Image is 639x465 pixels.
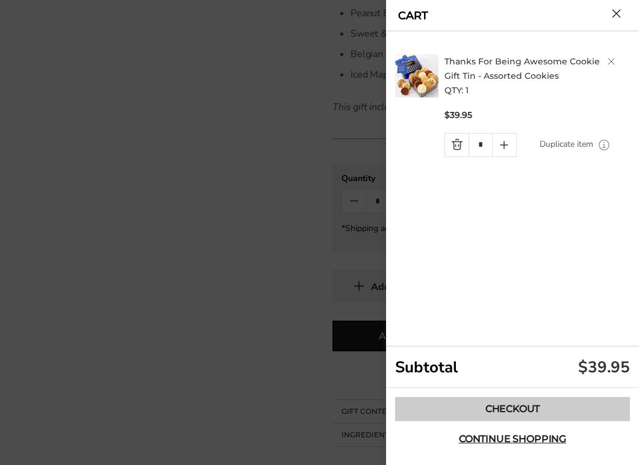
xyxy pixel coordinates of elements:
[493,134,516,156] a: Quantity plus button
[10,419,125,455] iframe: Sign Up via Text for Offers
[444,54,634,97] h2: QTY: 1
[445,134,469,156] a: Quantity minus button
[398,10,428,21] a: CART
[386,346,639,388] div: Subtotal
[540,138,593,151] a: Duplicate item
[444,109,472,121] span: $39.95
[469,134,492,156] input: Quantity Input
[395,54,438,97] img: C. Krueger's. image
[578,357,630,378] div: $39.95
[612,9,621,18] button: Close cart
[608,58,615,65] a: Delete product
[395,427,630,451] button: Continue shopping
[459,434,566,444] span: Continue shopping
[444,56,600,81] a: Thanks For Being Awesome Cookie Gift Tin - Assorted Cookies
[395,397,630,421] a: Checkout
